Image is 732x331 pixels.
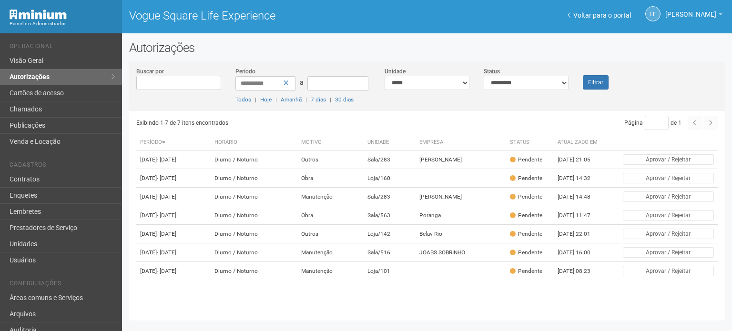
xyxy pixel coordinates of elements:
td: Sala/283 [364,150,416,169]
a: LF [645,6,661,21]
td: [DATE] 14:48 [554,188,606,206]
td: [DATE] 08:23 [554,262,606,281]
a: Amanhã [281,96,302,103]
a: Voltar para o portal [568,11,631,19]
button: Filtrar [583,75,609,90]
th: Status [506,135,554,150]
a: Hoje [260,96,272,103]
div: Pendente [510,249,542,257]
div: Pendente [510,193,542,201]
button: Aprovar / Rejeitar [623,210,714,221]
div: Pendente [510,211,542,220]
td: [DATE] 16:00 [554,243,606,262]
div: Painel do Administrador [10,20,115,28]
a: 7 dias [311,96,326,103]
td: [DATE] 14:32 [554,169,606,188]
button: Aprovar / Rejeitar [623,173,714,183]
button: Aprovar / Rejeitar [623,191,714,202]
th: Horário [211,135,297,150]
td: [DATE] [136,243,211,262]
button: Aprovar / Rejeitar [623,154,714,165]
span: Página de 1 [624,120,681,126]
span: | [255,96,256,103]
span: | [275,96,277,103]
span: - [DATE] [157,212,176,219]
label: Unidade [385,67,406,76]
div: Pendente [510,156,542,164]
td: [PERSON_NAME] [416,150,506,169]
td: Manutenção [297,188,364,206]
td: Outros [297,225,364,243]
td: Diurno / Noturno [211,169,297,188]
span: - [DATE] [157,156,176,163]
li: Operacional [10,43,115,53]
span: - [DATE] [157,268,176,274]
td: [DATE] 21:05 [554,150,606,169]
span: - [DATE] [157,193,176,200]
label: Buscar por [136,67,164,76]
div: Pendente [510,230,542,238]
td: [DATE] 11:47 [554,206,606,225]
td: Belav Rio [416,225,506,243]
h1: Vogue Square Life Experience [129,10,420,22]
button: Aprovar / Rejeitar [623,229,714,239]
td: Diurno / Noturno [211,150,297,169]
td: [DATE] [136,188,211,206]
td: [DATE] 22:01 [554,225,606,243]
td: Loja/101 [364,262,416,281]
span: - [DATE] [157,175,176,181]
th: Período [136,135,211,150]
span: - [DATE] [157,249,176,256]
td: [DATE] [136,169,211,188]
th: Motivo [297,135,364,150]
td: [DATE] [136,225,211,243]
td: Diurno / Noturno [211,206,297,225]
td: Manutenção [297,262,364,281]
td: Sala/283 [364,188,416,206]
td: Diurno / Noturno [211,188,297,206]
span: Letícia Florim [665,1,716,18]
div: Pendente [510,174,542,182]
td: Obra [297,206,364,225]
th: Atualizado em [554,135,606,150]
td: Poranga [416,206,506,225]
label: Status [484,67,500,76]
label: Período [235,67,255,76]
div: Exibindo 1-7 de 7 itens encontrados [136,116,424,130]
button: Aprovar / Rejeitar [623,247,714,258]
th: Unidade [364,135,416,150]
td: [PERSON_NAME] [416,188,506,206]
td: Loja/160 [364,169,416,188]
li: Cadastros [10,161,115,171]
td: Obra [297,169,364,188]
td: Diurno / Noturno [211,225,297,243]
td: Sala/516 [364,243,416,262]
span: | [305,96,307,103]
span: | [330,96,331,103]
div: Pendente [510,267,542,275]
td: [DATE] [136,262,211,281]
td: [DATE] [136,206,211,225]
td: Sala/563 [364,206,416,225]
td: JOABS SOBRINHO [416,243,506,262]
span: - [DATE] [157,231,176,237]
td: [DATE] [136,150,211,169]
img: Minium [10,10,67,20]
th: Empresa [416,135,506,150]
button: Aprovar / Rejeitar [623,266,714,276]
td: Loja/142 [364,225,416,243]
a: [PERSON_NAME] [665,12,722,20]
a: Todos [235,96,251,103]
a: 30 dias [335,96,354,103]
span: a [300,79,304,86]
h2: Autorizações [129,40,725,55]
li: Configurações [10,280,115,290]
td: Diurno / Noturno [211,243,297,262]
td: Manutenção [297,243,364,262]
td: Diurno / Noturno [211,262,297,281]
td: Outros [297,150,364,169]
